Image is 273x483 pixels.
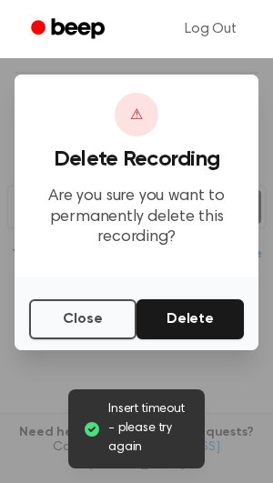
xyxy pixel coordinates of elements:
span: Insert timeout - please try again [108,400,190,458]
p: Are you sure you want to permanently delete this recording? [29,186,244,248]
h3: Delete Recording [29,147,244,172]
div: ⚠ [115,93,158,136]
a: Beep [18,12,121,47]
button: Close [29,299,136,339]
button: Delete [136,299,244,339]
a: Log Out [167,7,255,51]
